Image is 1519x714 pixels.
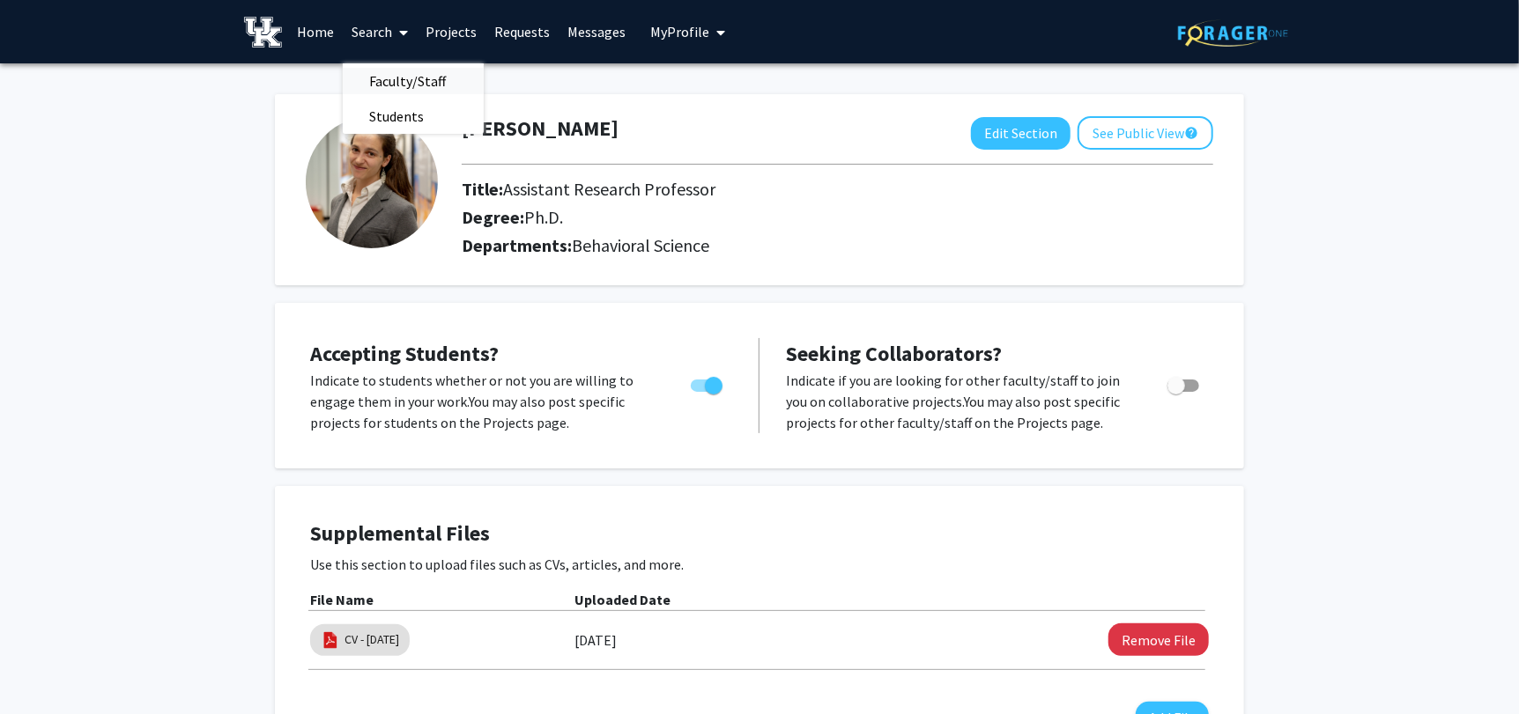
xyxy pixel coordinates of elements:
[1160,370,1209,396] div: Toggle
[345,630,399,649] a: CV - [DATE]
[310,554,1209,575] p: Use this section to upload files such as CVs, articles, and more.
[485,1,559,63] a: Requests
[971,117,1071,150] button: Edit Section
[524,206,563,228] span: Ph.D.
[343,63,472,99] span: Faculty/Staff
[310,340,499,367] span: Accepting Students?
[462,116,619,142] h1: [PERSON_NAME]
[310,370,657,433] p: Indicate to students whether or not you are willing to engage them in your work. You may also pos...
[684,370,732,396] div: Toggle
[572,234,710,256] span: Behavioral Science
[306,116,438,248] img: Profile Picture
[244,17,282,48] img: University of Kentucky Logo
[462,207,844,228] h2: Degree:
[343,1,417,63] a: Search
[310,591,374,608] b: File Name
[503,178,716,200] span: Assistant Research Professor
[417,1,485,63] a: Projects
[786,370,1134,433] p: Indicate if you are looking for other faculty/staff to join you on collaborative projects. You ma...
[13,635,75,701] iframe: Chat
[574,591,671,608] b: Uploaded Date
[343,68,484,94] a: Faculty/Staff
[1178,19,1288,47] img: ForagerOne Logo
[1078,116,1213,150] button: See Public View
[1184,122,1198,144] mat-icon: help
[574,625,617,655] label: [DATE]
[462,179,844,200] h2: Title:
[343,103,484,129] a: Students
[448,235,1226,256] h2: Departments:
[559,1,634,63] a: Messages
[321,630,340,650] img: pdf_icon.png
[1108,623,1209,656] button: Remove CV - August 2025 File
[343,99,450,134] span: Students
[786,340,1002,367] span: Seeking Collaborators?
[288,1,343,63] a: Home
[310,521,1209,547] h4: Supplemental Files
[650,23,709,40] span: My Profile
